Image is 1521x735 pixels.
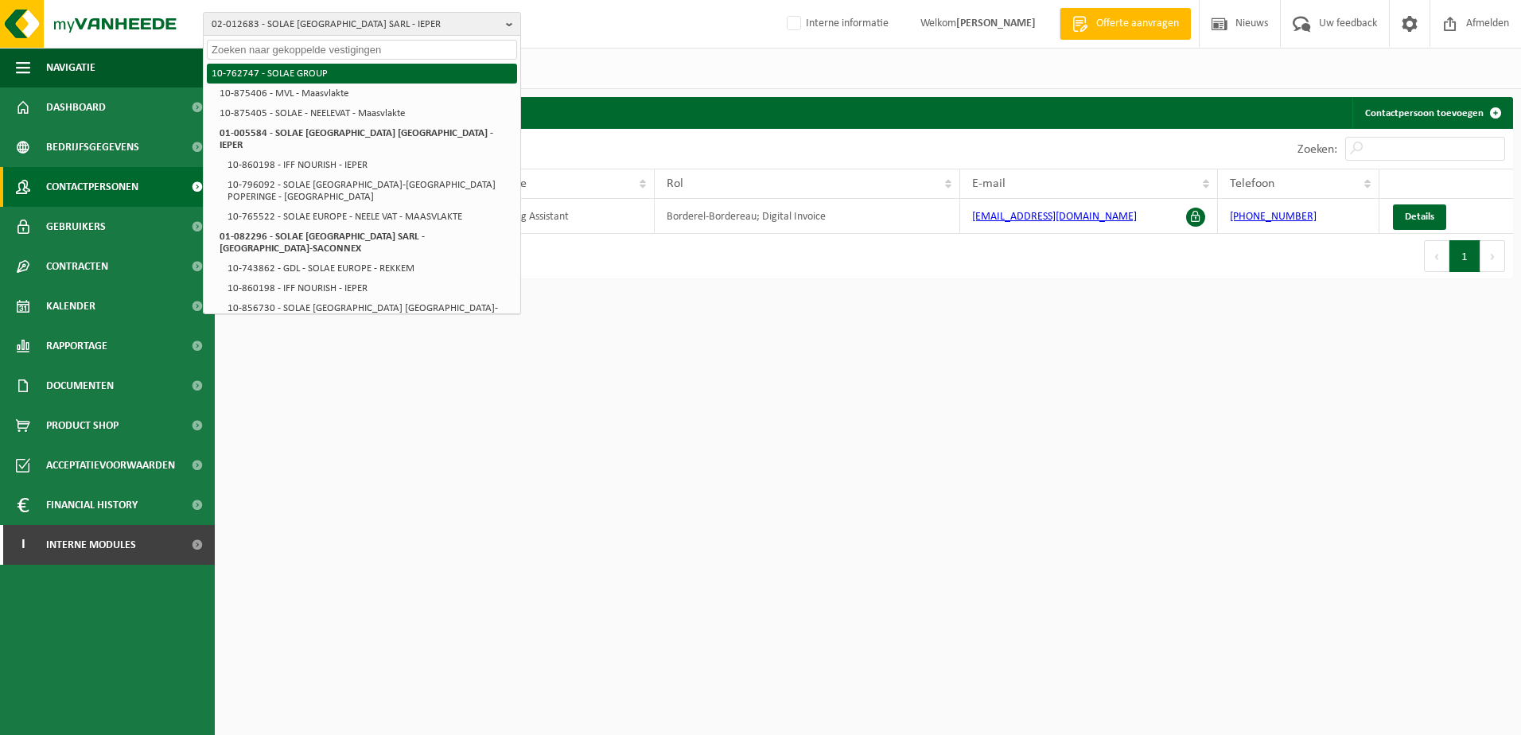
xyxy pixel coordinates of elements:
li: 10-860198 - IFF NOURISH - IEPER [223,278,517,298]
strong: [PERSON_NAME] [956,17,1036,29]
span: Documenten [46,366,114,406]
li: 10-765522 - SOLAE EUROPE - NEELE VAT - MAASVLAKTE [223,207,517,227]
span: Interne modules [46,525,136,565]
span: Offerte aanvragen [1092,16,1183,32]
span: E-mail [972,177,1006,190]
label: Zoeken: [1297,143,1337,156]
label: Interne informatie [784,12,889,36]
span: Rol [667,177,683,190]
a: Details [1393,204,1446,230]
a: Contactpersoon toevoegen [1352,97,1511,129]
span: I [16,525,30,565]
a: [PHONE_NUMBER] [1230,211,1317,223]
span: Bedrijfsgegevens [46,127,139,167]
span: Rapportage [46,326,107,366]
span: Contracten [46,247,108,286]
span: Acceptatievoorwaarden [46,445,175,485]
span: 02-012683 - SOLAE [GEOGRAPHIC_DATA] SARL - IEPER [212,13,500,37]
button: 1 [1449,240,1480,272]
td: Shipping Assistant [477,199,655,234]
span: Gebruikers [46,207,106,247]
span: Kalender [46,286,95,326]
li: 10-875406 - MVL - Maasvlakte [215,84,517,103]
button: 02-012683 - SOLAE [GEOGRAPHIC_DATA] SARL - IEPER [203,12,521,36]
span: Product Shop [46,406,119,445]
input: Zoeken naar gekoppelde vestigingen [207,40,517,60]
strong: 01-005584 - SOLAE [GEOGRAPHIC_DATA] [GEOGRAPHIC_DATA] - IEPER [220,128,493,150]
li: 10-875405 - SOLAE - NEELEVAT - Maasvlakte [215,103,517,123]
span: Details [1405,212,1434,222]
li: 10-856730 - SOLAE [GEOGRAPHIC_DATA] [GEOGRAPHIC_DATA]-NVL - Maasvlakte [223,298,517,330]
li: 10-796092 - SOLAE [GEOGRAPHIC_DATA]-[GEOGRAPHIC_DATA] POPERINGE - [GEOGRAPHIC_DATA] [223,175,517,207]
td: Borderel-Bordereau; Digital Invoice [655,199,960,234]
a: Offerte aanvragen [1060,8,1191,40]
span: Financial History [46,485,138,525]
a: [EMAIL_ADDRESS][DOMAIN_NAME] [972,211,1137,223]
li: 10-860198 - IFF NOURISH - IEPER [223,155,517,175]
li: 10-762747 - SOLAE GROUP [207,64,517,84]
span: Contactpersonen [46,167,138,207]
button: Previous [1424,240,1449,272]
span: Dashboard [46,87,106,127]
span: Telefoon [1230,177,1274,190]
button: Next [1480,240,1505,272]
span: Navigatie [46,48,95,87]
li: 10-743862 - GDL - SOLAE EUROPE - REKKEM [223,259,517,278]
strong: 01-082296 - SOLAE [GEOGRAPHIC_DATA] SARL - [GEOGRAPHIC_DATA]-SACONNEX [220,231,425,254]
